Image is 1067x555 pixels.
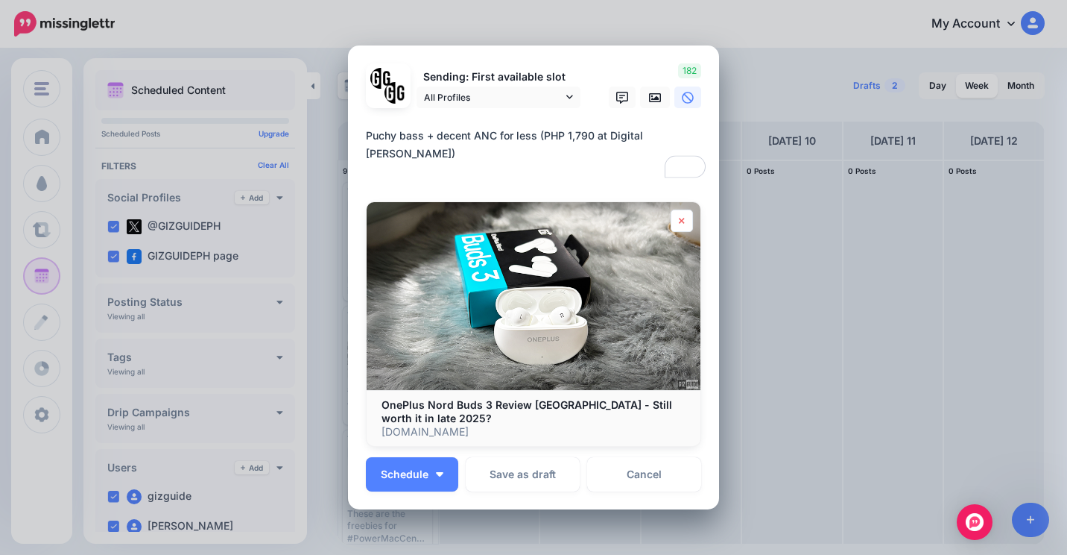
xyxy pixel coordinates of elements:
[424,90,563,105] span: All Profiles
[384,82,406,104] img: JT5sWCfR-79925.png
[417,87,580,108] a: All Profiles
[417,69,580,86] p: Sending: First available slot
[367,202,700,390] img: OnePlus Nord Buds 3 Review Philippines - Still worth it in late 2025?
[466,457,580,492] button: Save as draft
[587,457,701,492] a: Cancel
[381,469,428,480] span: Schedule
[381,425,686,439] p: [DOMAIN_NAME]
[678,63,701,78] span: 182
[366,127,709,181] textarea: To enrich screen reader interactions, please activate Accessibility in Grammarly extension settings
[381,398,672,424] b: OnePlus Nord Buds 3 Review [GEOGRAPHIC_DATA] - Still worth it in late 2025?
[436,472,443,477] img: arrow-down-white.png
[366,127,709,198] div: Puchy bass + decent ANC for less (PHP 1,790 at Digital [PERSON_NAME]) Read here:
[957,504,992,540] div: Open Intercom Messenger
[366,457,458,492] button: Schedule
[370,68,392,90] img: 353459792_649996473822713_4483302954317148903_n-bsa138318.png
